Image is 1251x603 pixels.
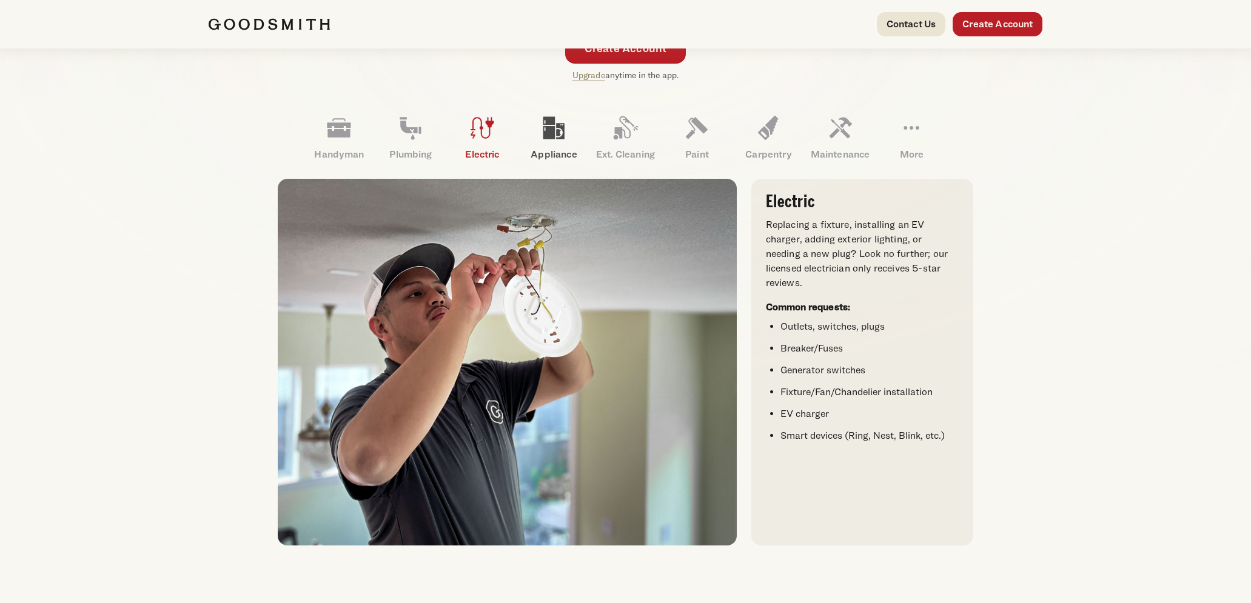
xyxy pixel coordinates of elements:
a: Plumbing [375,106,446,169]
li: Smart devices (Ring, Nest, Blink, etc.) [780,428,959,443]
li: Breaker/Fuses [780,341,959,356]
li: Generator switches [780,363,959,378]
strong: Common requests: [766,301,851,313]
p: Paint [661,147,733,162]
li: Fixture/Fan/Chandelier installation [780,385,959,399]
p: Handyman [303,147,375,162]
a: Maintenance [804,106,876,169]
a: Carpentry [733,106,804,169]
li: Outlets, switches, plugs [780,319,959,334]
a: Ext. Cleaning [589,106,661,169]
img: Goodsmith [209,18,330,30]
p: Replacing a fixture, installing an EV charger, adding exterior lighting, or needing a new plug? L... [766,218,959,290]
a: Paint [661,106,733,169]
h3: Electric [766,193,959,210]
a: Appliance [518,106,589,169]
p: Ext. Cleaning [589,147,661,162]
p: Maintenance [804,147,876,162]
a: Handyman [303,106,375,169]
p: Appliance [518,147,589,162]
img: Electrician installing a light fixture on a ceiling [278,179,736,545]
a: More [876,106,947,169]
p: Plumbing [375,147,446,162]
a: Create Account [953,12,1042,36]
p: Carpentry [733,147,804,162]
a: Electric [446,106,518,169]
a: Upgrade [572,70,605,80]
li: EV charger [780,407,959,421]
a: Contact Us [877,12,946,36]
p: Electric [446,147,518,162]
p: anytime in the app. [572,68,679,82]
p: More [876,147,947,162]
